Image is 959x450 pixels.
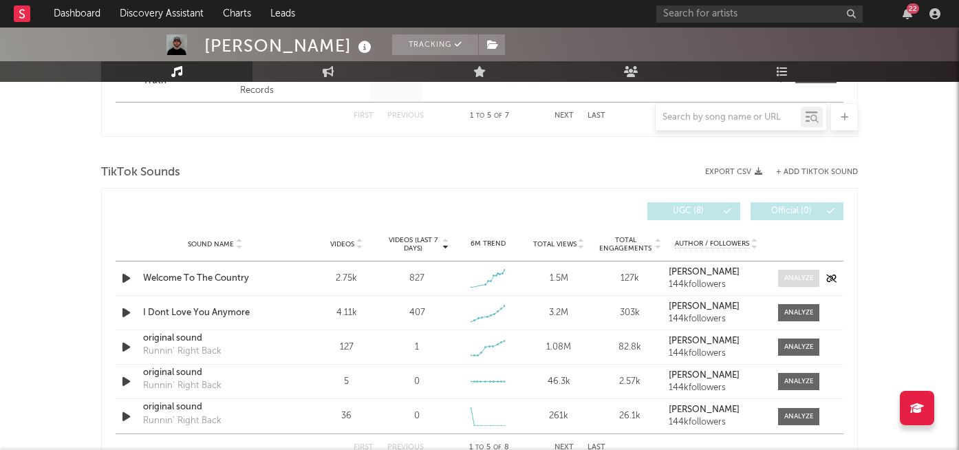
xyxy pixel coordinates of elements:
[314,375,378,389] div: 5
[669,383,764,393] div: 144k followers
[527,341,591,354] div: 1.08M
[527,409,591,423] div: 261k
[598,341,662,354] div: 82.8k
[762,169,858,176] button: + Add TikTok Sound
[143,272,287,286] a: Welcome To The Country
[776,169,858,176] button: + Add TikTok Sound
[598,306,662,320] div: 303k
[669,268,740,277] strong: [PERSON_NAME]
[751,202,843,220] button: Official(0)
[669,371,764,381] a: [PERSON_NAME]
[527,272,591,286] div: 1.5M
[656,207,720,215] span: UGC ( 8 )
[669,268,764,277] a: [PERSON_NAME]
[143,332,287,345] a: original sound
[409,306,425,320] div: 407
[314,306,378,320] div: 4.11k
[533,240,577,248] span: Total Views
[414,375,420,389] div: 0
[456,239,520,249] div: 6M Trend
[143,366,287,380] a: original sound
[705,168,762,176] button: Export CSV
[527,306,591,320] div: 3.2M
[385,236,441,253] span: Videos (last 7 days)
[527,375,591,389] div: 46.3k
[415,341,419,354] div: 1
[669,302,764,312] a: [PERSON_NAME]
[669,405,740,414] strong: [PERSON_NAME]
[598,375,662,389] div: 2.57k
[669,336,740,345] strong: [PERSON_NAME]
[669,349,764,358] div: 144k followers
[314,409,378,423] div: 36
[314,272,378,286] div: 2.75k
[903,8,912,19] button: 22
[143,306,287,320] a: I Dont Love You Anymore
[143,379,222,393] div: Runnin' Right Back
[143,400,287,414] a: original sound
[204,34,375,57] div: [PERSON_NAME]
[330,240,354,248] span: Videos
[598,272,662,286] div: 127k
[598,236,654,253] span: Total Engagements
[598,409,662,423] div: 26.1k
[669,314,764,324] div: 144k followers
[669,371,740,380] strong: [PERSON_NAME]
[409,272,424,286] div: 827
[669,405,764,415] a: [PERSON_NAME]
[669,336,764,346] a: [PERSON_NAME]
[414,409,420,423] div: 0
[392,34,478,55] button: Tracking
[669,302,740,311] strong: [PERSON_NAME]
[314,341,378,354] div: 127
[656,112,801,123] input: Search by song name or URL
[907,3,919,14] div: 22
[143,345,222,358] div: Runnin' Right Back
[143,414,222,428] div: Runnin' Right Back
[656,6,863,23] input: Search for artists
[759,207,823,215] span: Official ( 0 )
[647,202,740,220] button: UGC(8)
[669,418,764,427] div: 144k followers
[188,240,234,248] span: Sound Name
[675,239,749,248] span: Author / Followers
[101,164,180,181] span: TikTok Sounds
[669,280,764,290] div: 144k followers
